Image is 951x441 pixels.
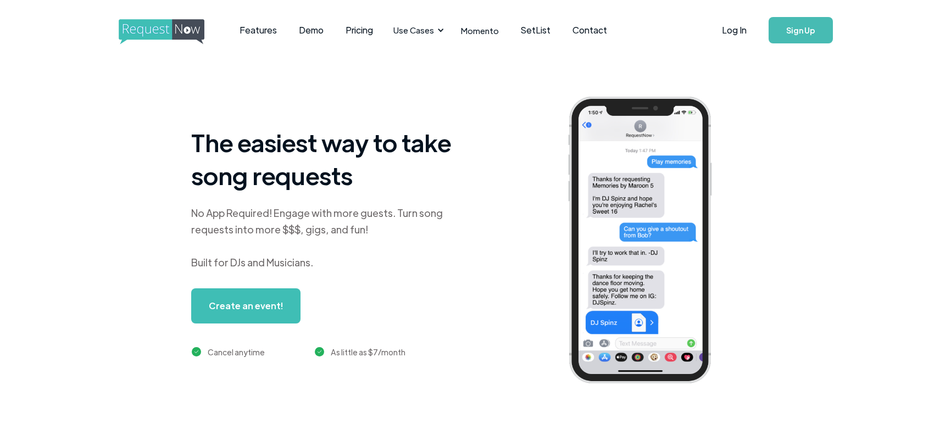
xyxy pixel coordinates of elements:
a: Contact [561,13,618,47]
img: requestnow logo [119,19,225,44]
div: Use Cases [393,24,434,36]
div: As little as $7/month [331,345,405,359]
a: Log In [711,11,758,49]
img: green checkmark [315,347,324,356]
a: Demo [288,13,335,47]
div: Cancel anytime [208,345,265,359]
a: Create an event! [191,288,301,323]
h1: The easiest way to take song requests [191,126,466,192]
a: home [119,19,201,41]
img: green checkmark [192,347,201,356]
div: No App Required! Engage with more guests. Turn song requests into more $$$, gigs, and fun! Built ... [191,205,466,271]
div: Use Cases [387,13,447,47]
a: Pricing [335,13,384,47]
a: Momento [450,14,510,47]
a: Sign Up [769,17,833,43]
a: Features [229,13,288,47]
a: SetList [510,13,561,47]
img: iphone screenshot [555,89,741,395]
